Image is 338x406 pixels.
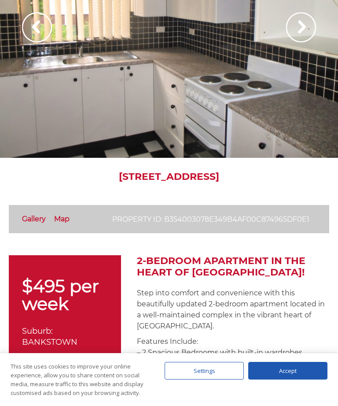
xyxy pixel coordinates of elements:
[22,215,46,223] a: Gallery
[137,255,329,279] h2: 2-Bedroom Apartment in the Heart of [GEOGRAPHIC_DATA]!
[165,362,244,380] div: Settings
[286,12,316,42] img: Arrow slider
[22,12,52,42] img: Arrow slider
[54,215,70,223] a: Map
[22,277,108,313] p: $495 per week
[137,287,329,332] p: Step into comfort and convenience with this beautifully updated 2-bedroom apartment located in a ...
[22,326,53,336] span: Suburb:
[22,337,77,347] span: BANKSTOWN
[248,362,327,380] div: Accept
[11,362,147,397] div: This site uses cookies to improve your online experience, allow you to share content on social me...
[9,171,329,183] h1: [STREET_ADDRESS]
[112,214,309,225] p: Property ID: b354003078e349b4af00c874965df0e1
